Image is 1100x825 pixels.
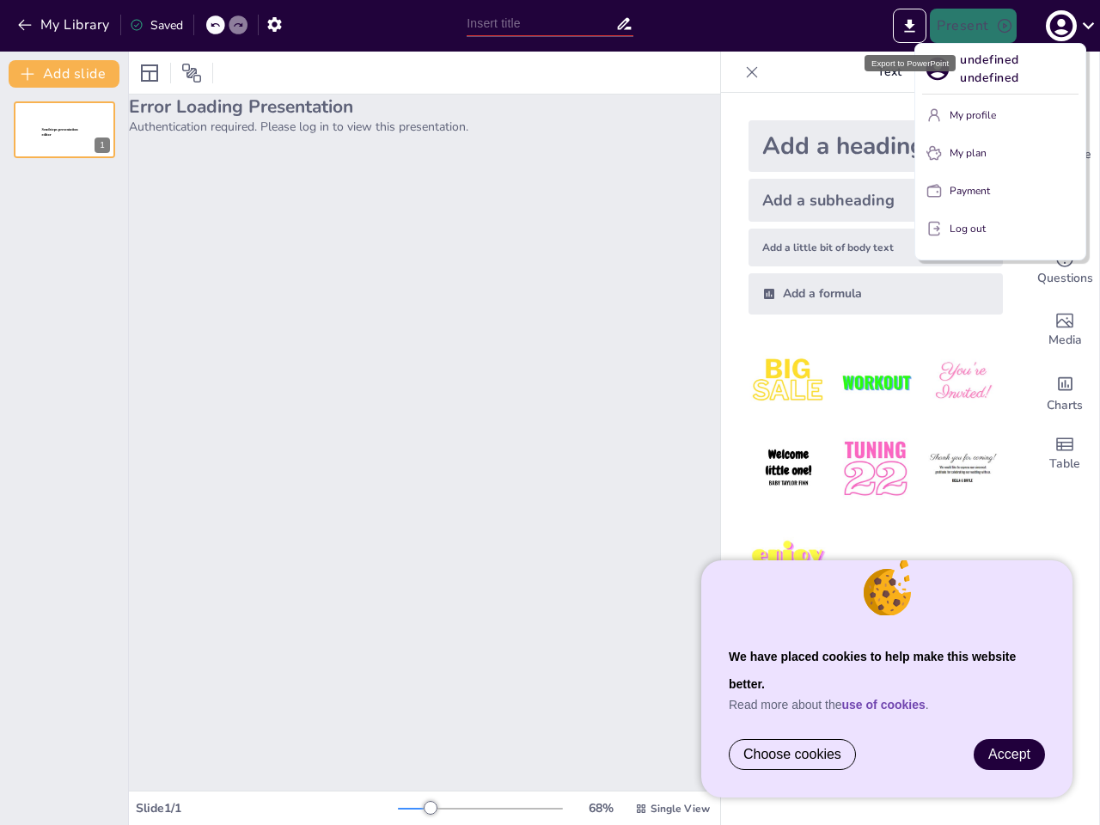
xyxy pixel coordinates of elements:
[950,221,986,236] p: Log out
[922,101,1079,129] button: My profile
[729,650,1016,691] strong: We have placed cookies to help make this website better.
[922,177,1079,205] button: Payment
[729,698,1045,712] p: Read more about the .
[922,139,1079,167] button: My plan
[743,747,841,762] span: Choose cookies
[988,747,1030,761] span: Accept
[950,183,990,199] p: Payment
[950,145,987,161] p: My plan
[865,55,956,71] div: Export to PowerPoint
[842,698,926,712] a: use of cookies
[960,51,1079,87] p: undefined undefined
[922,215,1079,242] button: Log out
[950,107,996,123] p: My profile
